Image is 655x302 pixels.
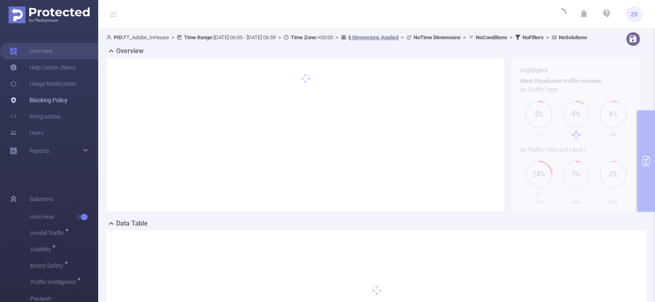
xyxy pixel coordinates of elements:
[556,9,566,20] i: icon: loading
[10,125,44,141] a: Users
[10,92,68,108] a: Blocking Policy
[10,108,61,125] a: Integrations
[10,59,76,76] a: Help Center (New)
[30,263,66,268] span: Brand Safety
[116,46,144,56] h2: Overview
[507,34,515,40] span: >
[116,219,148,228] h2: Data Table
[559,34,587,40] b: No Solutions
[398,34,406,40] span: >
[106,35,114,40] i: icon: user
[30,209,98,225] span: Anti-Fraud
[631,6,637,22] span: ZS
[169,34,177,40] span: >
[30,246,54,252] span: Visibility
[348,34,398,40] u: 8 Dimensions Applied
[291,34,317,40] b: Time Zone:
[10,43,53,59] a: Overview
[29,143,50,159] a: Reports
[461,34,468,40] span: >
[114,34,124,40] b: PID:
[414,34,461,40] b: No Time Dimensions
[30,279,79,285] span: Traffic Intelligence
[476,34,507,40] b: No Conditions
[10,76,77,92] a: Usage Notification
[184,34,214,40] b: Time Range:
[522,34,544,40] b: No Filters
[9,7,90,23] img: Protected Media
[30,230,67,236] span: Invalid Traffic
[29,191,53,207] span: Solutions
[333,34,341,40] span: >
[106,34,587,40] span: FT_Adobe_InHouse [DATE] 06:00 - [DATE] 06:59 +00:00
[29,148,50,154] span: Reports
[276,34,284,40] span: >
[544,34,551,40] span: >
